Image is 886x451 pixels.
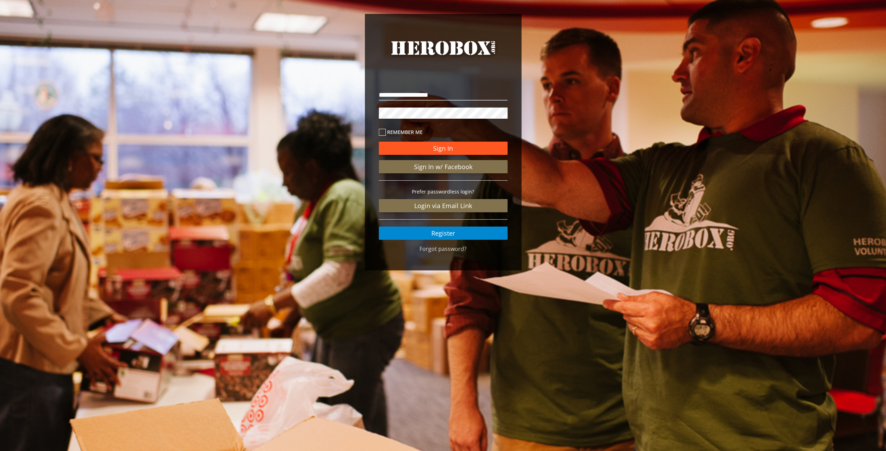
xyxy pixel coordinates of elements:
[379,128,508,136] label: Remember me
[379,142,508,155] button: Sign In
[379,160,508,173] a: Sign In w/ Facebook
[420,245,466,253] a: Forgot password?
[379,227,508,240] a: Register
[379,199,508,212] a: Login via Email Link
[379,188,508,196] p: Prefer passwordless login?
[379,38,508,70] a: HeroBox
